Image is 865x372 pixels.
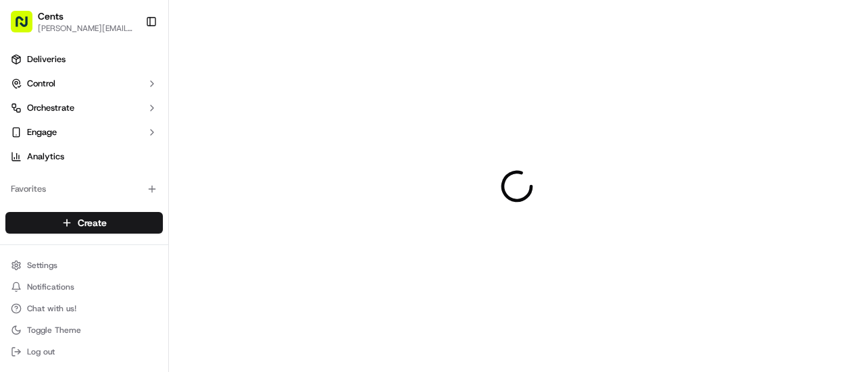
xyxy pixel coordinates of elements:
a: Deliveries [5,49,163,70]
button: Engage [5,122,163,143]
span: Log out [27,346,55,357]
a: Analytics [5,146,163,167]
span: Deliveries [27,53,66,65]
span: Analytics [27,151,64,163]
span: Settings [27,260,57,271]
button: [PERSON_NAME][EMAIL_ADDRESS][PERSON_NAME][DOMAIN_NAME] [38,23,134,34]
button: Orchestrate [5,97,163,119]
button: Cents [38,9,64,23]
span: Chat with us! [27,303,76,314]
span: Orchestrate [27,102,74,114]
span: Notifications [27,282,74,292]
span: Toggle Theme [27,325,81,336]
button: Log out [5,342,163,361]
button: Settings [5,256,163,275]
div: Favorites [5,178,163,200]
button: Toggle Theme [5,321,163,340]
button: Create [5,212,163,234]
button: Notifications [5,277,163,296]
button: Cents[PERSON_NAME][EMAIL_ADDRESS][PERSON_NAME][DOMAIN_NAME] [5,5,140,38]
span: Engage [27,126,57,138]
span: Control [27,78,55,90]
button: Chat with us! [5,299,163,318]
button: Control [5,73,163,95]
span: Create [78,216,107,230]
